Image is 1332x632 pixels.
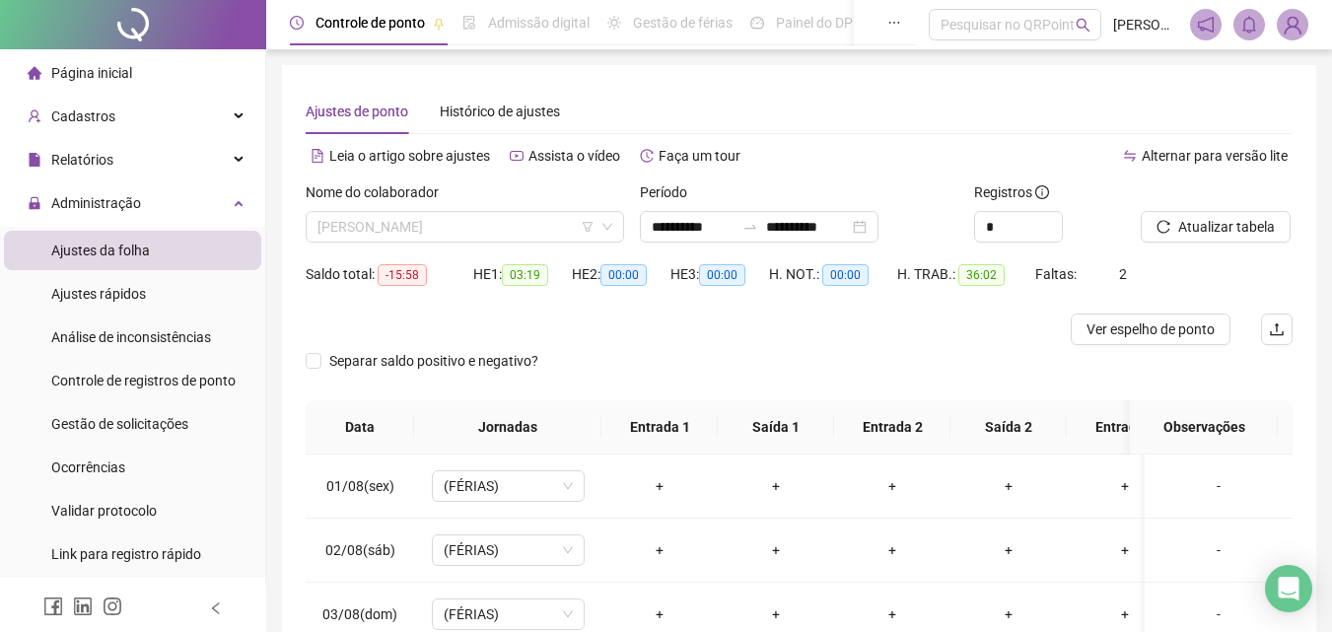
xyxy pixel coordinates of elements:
[311,149,324,163] span: file-text
[633,15,733,31] span: Gestão de férias
[887,16,901,30] span: ellipsis
[1119,266,1127,282] span: 2
[834,400,950,455] th: Entrada 2
[1035,185,1049,199] span: info-circle
[1146,416,1262,438] span: Observações
[317,212,612,242] span: JOICE BARRETO DE OLIVEIRA
[73,597,93,616] span: linkedin
[1076,18,1090,33] span: search
[1157,220,1170,234] span: reload
[750,16,764,30] span: dashboard
[43,597,63,616] span: facebook
[325,542,395,558] span: 02/08(sáb)
[322,606,397,622] span: 03/08(dom)
[306,400,414,455] th: Data
[103,597,122,616] span: instagram
[28,66,41,80] span: home
[1178,216,1275,238] span: Atualizar tabela
[51,546,201,562] span: Link para registro rápido
[1160,539,1277,561] div: -
[1197,16,1215,34] span: notification
[572,263,670,286] div: HE 2:
[444,471,573,501] span: (FÉRIAS)
[601,221,613,233] span: down
[966,603,1051,625] div: +
[473,263,572,286] div: HE 1:
[974,181,1049,203] span: Registros
[699,264,745,286] span: 00:00
[617,603,702,625] div: +
[306,104,408,119] span: Ajustes de ponto
[1083,475,1167,497] div: +
[51,286,146,302] span: Ajustes rápidos
[51,152,113,168] span: Relatórios
[850,603,935,625] div: +
[1123,149,1137,163] span: swap
[28,153,41,167] span: file
[321,350,546,372] span: Separar saldo positivo e negativo?
[822,264,869,286] span: 00:00
[607,16,621,30] span: sun
[1160,603,1277,625] div: -
[51,459,125,475] span: Ocorrências
[966,475,1051,497] div: +
[51,65,132,81] span: Página inicial
[1265,565,1312,612] div: Open Intercom Messenger
[306,263,473,286] div: Saldo total:
[51,243,150,258] span: Ajustes da folha
[718,400,834,455] th: Saída 1
[502,264,548,286] span: 03:19
[1083,603,1167,625] div: +
[378,264,427,286] span: -15:58
[1160,475,1277,497] div: -
[28,196,41,210] span: lock
[488,15,590,31] span: Admissão digital
[51,108,115,124] span: Cadastros
[51,503,157,519] span: Validar protocolo
[444,599,573,629] span: (FÉRIAS)
[617,539,702,561] div: +
[315,15,425,31] span: Controle de ponto
[670,263,769,286] div: HE 3:
[1083,539,1167,561] div: +
[769,263,897,286] div: H. NOT.:
[462,16,476,30] span: file-done
[734,475,818,497] div: +
[1269,321,1285,337] span: upload
[209,601,223,615] span: left
[414,400,601,455] th: Jornadas
[734,603,818,625] div: +
[329,148,490,164] span: Leia o artigo sobre ajustes
[600,264,647,286] span: 00:00
[51,416,188,432] span: Gestão de solicitações
[742,219,758,235] span: to
[850,475,935,497] div: +
[326,478,394,494] span: 01/08(sex)
[51,329,211,345] span: Análise de inconsistências
[640,181,700,203] label: Período
[1141,211,1291,243] button: Atualizar tabela
[1035,266,1080,282] span: Faltas:
[51,373,236,388] span: Controle de registros de ponto
[1278,10,1307,39] img: 36157
[950,400,1067,455] th: Saída 2
[742,219,758,235] span: swap-right
[440,104,560,119] span: Histórico de ajustes
[444,535,573,565] span: (FÉRIAS)
[966,539,1051,561] div: +
[640,149,654,163] span: history
[850,539,935,561] div: +
[582,221,594,233] span: filter
[51,195,141,211] span: Administração
[1067,400,1183,455] th: Entrada 3
[617,475,702,497] div: +
[958,264,1005,286] span: 36:02
[306,181,452,203] label: Nome do colaborador
[734,539,818,561] div: +
[776,15,853,31] span: Painel do DP
[897,263,1035,286] div: H. TRAB.:
[290,16,304,30] span: clock-circle
[601,400,718,455] th: Entrada 1
[1142,148,1288,164] span: Alternar para versão lite
[433,18,445,30] span: pushpin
